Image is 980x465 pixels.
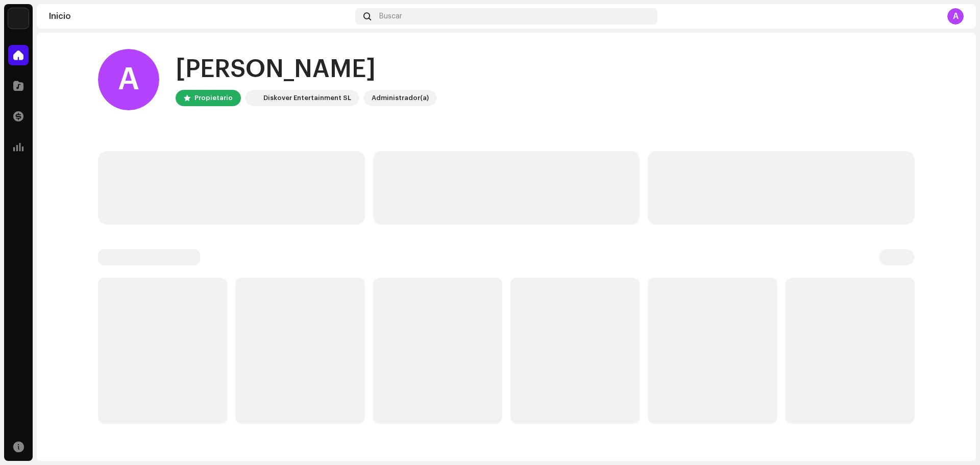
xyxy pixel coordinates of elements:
img: 297a105e-aa6c-4183-9ff4-27133c00f2e2 [247,92,259,104]
div: [PERSON_NAME] [176,53,437,86]
div: Inicio [49,12,351,20]
div: Propietario [194,92,233,104]
div: A [98,49,159,110]
img: 297a105e-aa6c-4183-9ff4-27133c00f2e2 [8,8,29,29]
div: Diskover Entertainment SL [263,92,351,104]
div: Administrador(a) [372,92,429,104]
div: A [947,8,964,25]
span: Buscar [379,12,402,20]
